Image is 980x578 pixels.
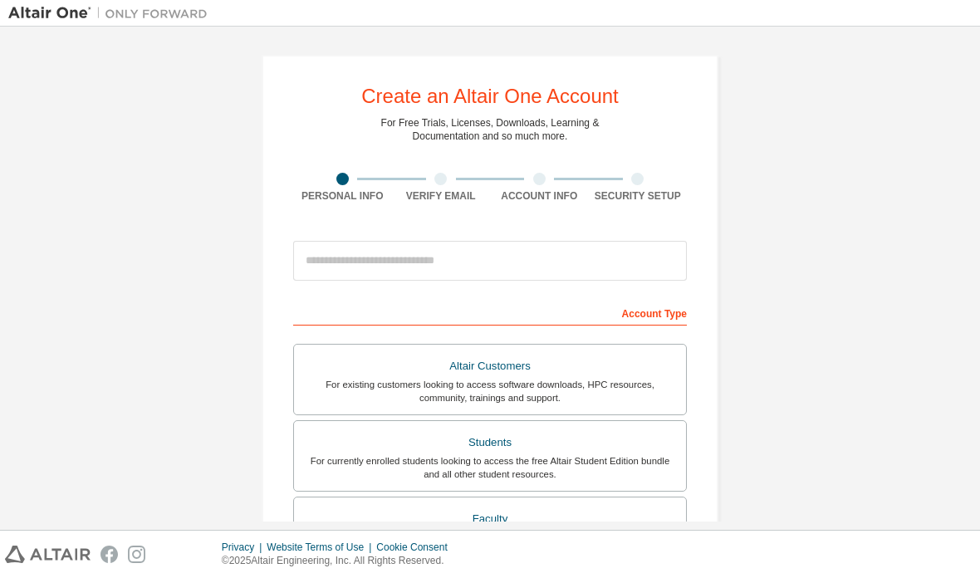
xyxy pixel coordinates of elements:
[222,554,458,568] p: © 2025 Altair Engineering, Inc. All Rights Reserved.
[267,541,376,554] div: Website Terms of Use
[293,189,392,203] div: Personal Info
[381,116,600,143] div: For Free Trials, Licenses, Downloads, Learning & Documentation and so much more.
[376,541,457,554] div: Cookie Consent
[5,546,91,563] img: altair_logo.svg
[589,189,688,203] div: Security Setup
[304,355,676,378] div: Altair Customers
[490,189,589,203] div: Account Info
[100,546,118,563] img: facebook.svg
[8,5,216,22] img: Altair One
[392,189,491,203] div: Verify Email
[304,431,676,454] div: Students
[304,454,676,481] div: For currently enrolled students looking to access the free Altair Student Edition bundle and all ...
[304,507,676,531] div: Faculty
[304,378,676,404] div: For existing customers looking to access software downloads, HPC resources, community, trainings ...
[222,541,267,554] div: Privacy
[128,546,145,563] img: instagram.svg
[293,299,687,326] div: Account Type
[361,86,619,106] div: Create an Altair One Account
